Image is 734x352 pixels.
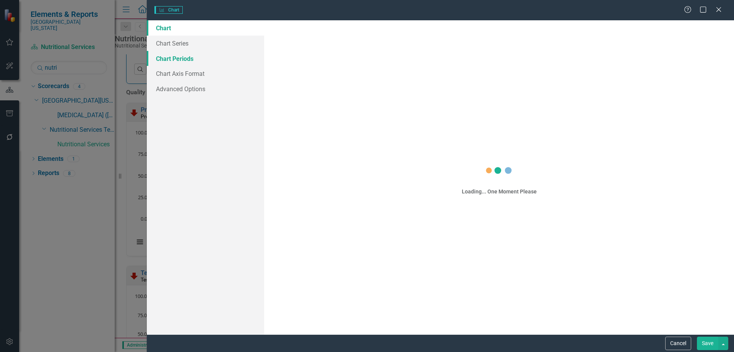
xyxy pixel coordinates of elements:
button: Save [697,337,718,350]
a: Chart Periods [147,51,264,66]
span: Chart [154,6,183,14]
button: Cancel [665,337,691,350]
div: Loading... One Moment Please [462,188,537,195]
a: Chart Axis Format [147,66,264,81]
a: Chart Series [147,36,264,51]
a: Chart [147,20,264,36]
a: Advanced Options [147,81,264,97]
